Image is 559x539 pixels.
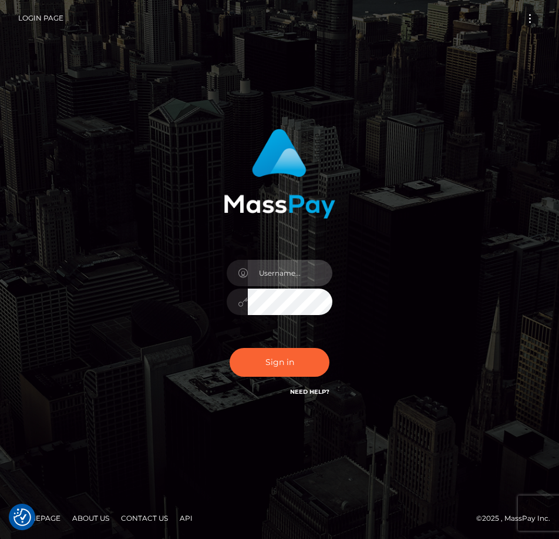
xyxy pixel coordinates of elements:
a: Need Help? [290,388,329,396]
a: Login Page [18,6,63,31]
input: Username... [248,260,332,286]
a: API [175,509,197,527]
div: © 2025 , MassPay Inc. [9,512,550,525]
button: Consent Preferences [14,508,31,526]
a: About Us [68,509,114,527]
button: Sign in [230,348,329,377]
a: Contact Us [116,509,173,527]
img: Revisit consent button [14,508,31,526]
button: Toggle navigation [519,11,541,26]
a: Homepage [13,509,65,527]
img: MassPay Login [224,129,335,219]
